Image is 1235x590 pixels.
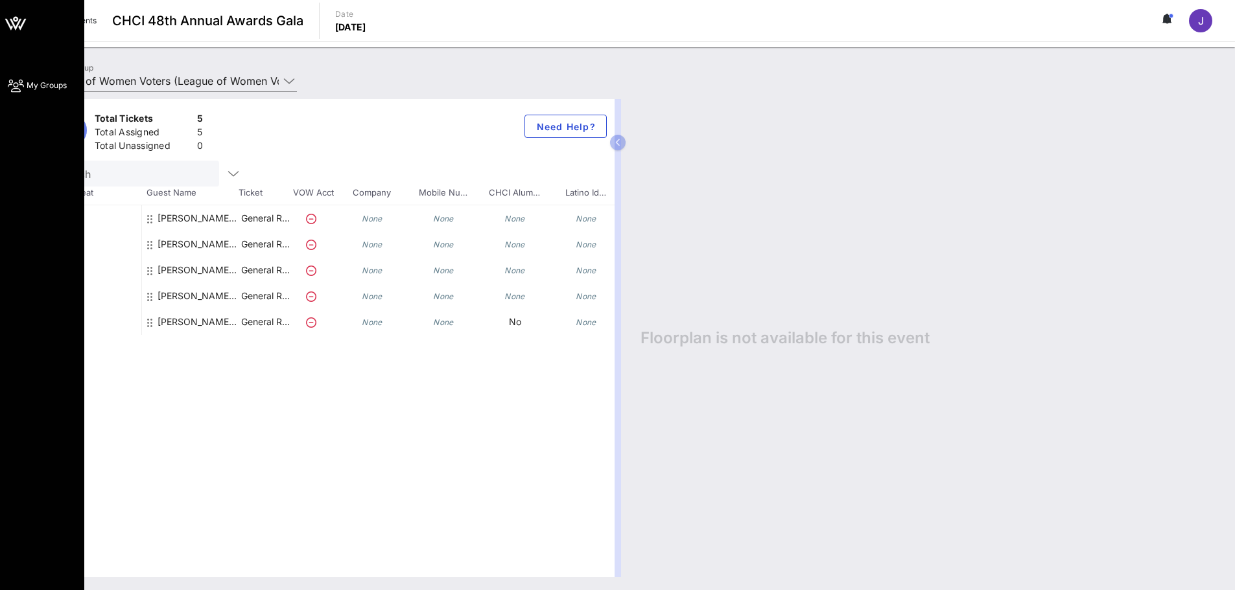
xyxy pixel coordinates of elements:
i: None [576,317,596,327]
span: CHCI Alum… [478,187,550,199]
span: J [1198,14,1204,27]
span: My Groups [27,80,67,91]
p: General R… [239,283,291,309]
i: None [576,240,596,249]
div: 0 [197,139,203,155]
i: None [433,214,454,223]
div: - [44,205,141,231]
span: Floorplan is not available for this event [641,328,930,348]
span: Ticket [239,187,290,199]
i: None [504,291,525,301]
p: General R… [239,231,291,257]
i: None [504,214,525,223]
i: None [576,291,596,301]
i: None [362,240,382,249]
span: Company [336,187,407,199]
div: Luana Chaires League of Women Voters [158,257,239,283]
div: Total Unassigned [95,139,192,155]
div: 5 [197,112,203,128]
div: Dylan Sione League of Women Voters [158,205,239,231]
span: Mobile Nu… [407,187,478,199]
div: J [1189,9,1212,32]
div: Total Tickets [95,112,192,128]
i: None [362,291,382,301]
span: Need Help? [535,121,596,132]
p: General R… [239,309,291,335]
i: None [576,214,596,223]
span: Table, Seat [44,187,141,199]
i: None [433,266,454,275]
div: - [44,283,141,309]
p: [DATE] [335,21,366,34]
button: Need Help? [524,115,607,138]
p: No [479,309,550,335]
i: None [504,266,525,275]
span: CHCI 48th Annual Awards Gala [112,11,303,30]
p: Date [335,8,366,21]
div: Marcia Johnson League of Women Voters [158,283,239,309]
i: None [576,266,596,275]
span: Latino Id… [550,187,621,199]
span: Guest Name [141,187,239,199]
i: None [362,266,382,275]
div: - [44,231,141,257]
div: 5 [197,126,203,142]
i: None [504,240,525,249]
i: None [433,291,454,301]
div: - [44,257,141,283]
i: None [433,317,454,327]
div: Total Assigned [95,126,192,142]
p: General R… [239,205,291,231]
a: My Groups [8,78,67,93]
i: None [433,240,454,249]
span: VOW Acct [290,187,336,199]
i: None [362,214,382,223]
div: Sarah Courtney League of Women Voters [158,309,239,345]
div: Heather Kosolov League of Women Voters [158,231,239,257]
div: - [44,309,141,335]
p: General R… [239,257,291,283]
i: None [362,317,382,327]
